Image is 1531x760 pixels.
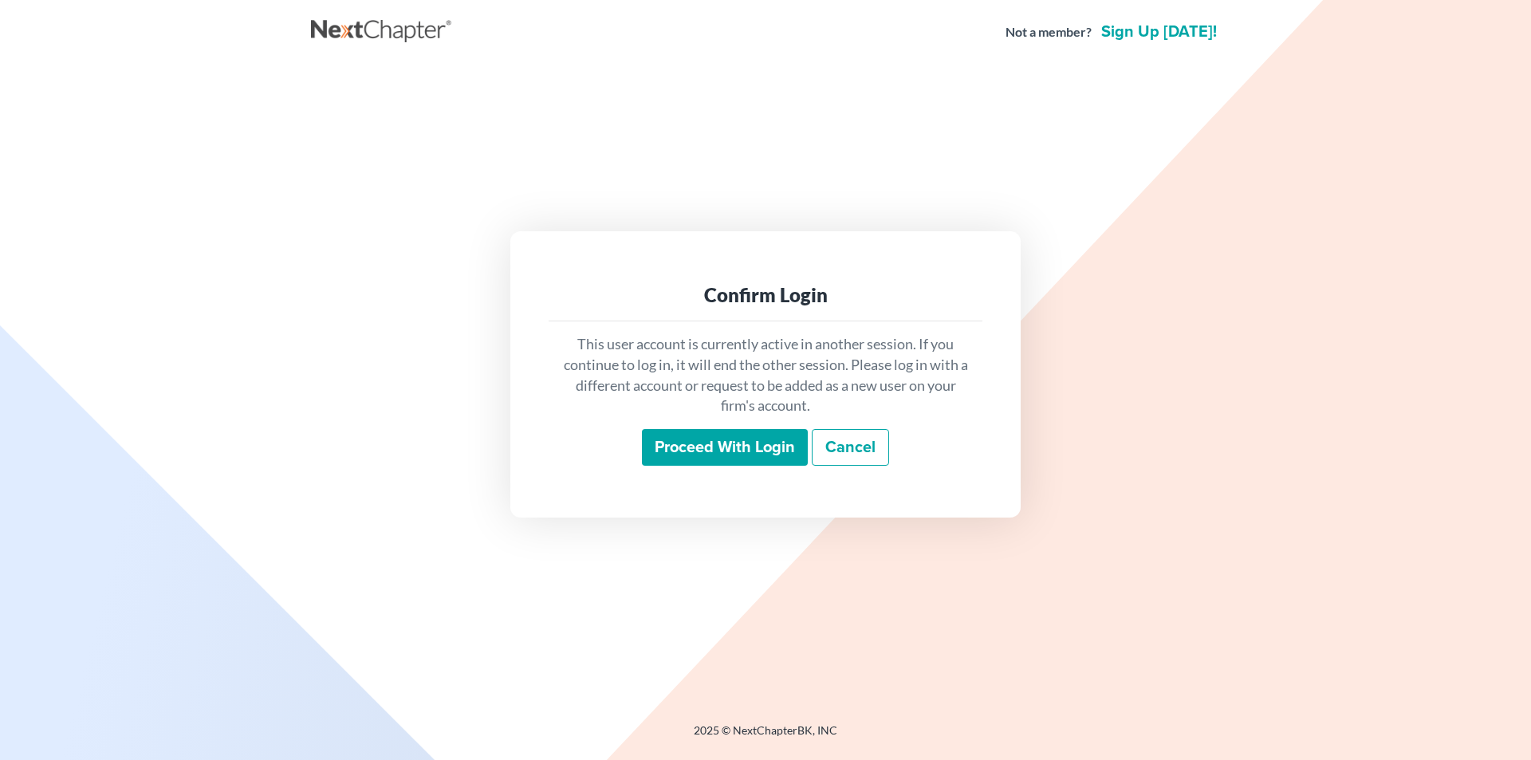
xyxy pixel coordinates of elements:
a: Cancel [812,429,889,466]
div: 2025 © NextChapterBK, INC [311,723,1220,751]
p: This user account is currently active in another session. If you continue to log in, it will end ... [561,334,970,416]
input: Proceed with login [642,429,808,466]
a: Sign up [DATE]! [1098,24,1220,40]
div: Confirm Login [561,282,970,308]
strong: Not a member? [1006,23,1092,41]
